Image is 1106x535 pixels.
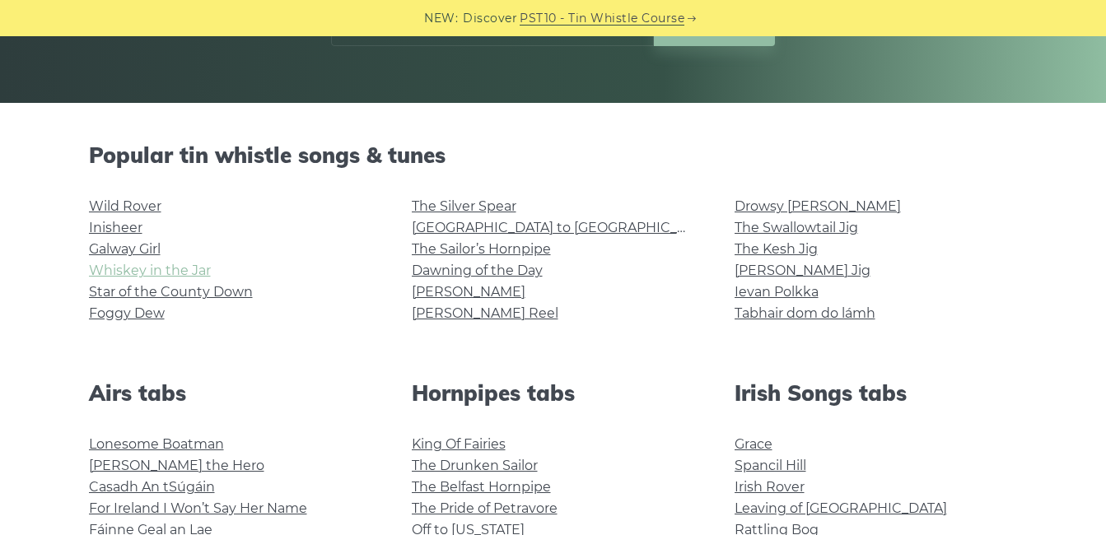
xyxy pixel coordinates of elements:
[735,263,870,278] a: [PERSON_NAME] Jig
[89,241,161,257] a: Galway Girl
[412,284,525,300] a: [PERSON_NAME]
[735,198,901,214] a: Drowsy [PERSON_NAME]
[412,241,551,257] a: The Sailor’s Hornpipe
[735,380,1018,406] h2: Irish Songs tabs
[89,263,211,278] a: Whiskey in the Jar
[89,284,253,300] a: Star of the County Down
[89,220,142,235] a: Inisheer
[735,458,806,473] a: Spancil Hill
[412,380,695,406] h2: Hornpipes tabs
[735,436,772,452] a: Grace
[735,284,819,300] a: Ievan Polkka
[412,198,516,214] a: The Silver Spear
[89,142,1018,168] h2: Popular tin whistle songs & tunes
[735,241,818,257] a: The Kesh Jig
[89,458,264,473] a: [PERSON_NAME] the Hero
[412,458,538,473] a: The Drunken Sailor
[89,500,307,516] a: For Ireland I Won’t Say Her Name
[735,220,858,235] a: The Swallowtail Jig
[412,220,716,235] a: [GEOGRAPHIC_DATA] to [GEOGRAPHIC_DATA]
[520,9,684,28] a: PST10 - Tin Whistle Course
[735,305,875,321] a: Tabhair dom do lámh
[412,263,543,278] a: Dawning of the Day
[735,500,947,516] a: Leaving of [GEOGRAPHIC_DATA]
[735,479,805,495] a: Irish Rover
[89,436,224,452] a: Lonesome Boatman
[89,198,161,214] a: Wild Rover
[89,305,165,321] a: Foggy Dew
[424,9,458,28] span: NEW:
[412,500,558,516] a: The Pride of Petravore
[412,479,551,495] a: The Belfast Hornpipe
[89,380,372,406] h2: Airs tabs
[89,479,215,495] a: Casadh An tSúgáin
[412,436,506,452] a: King Of Fairies
[463,9,517,28] span: Discover
[412,305,558,321] a: [PERSON_NAME] Reel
